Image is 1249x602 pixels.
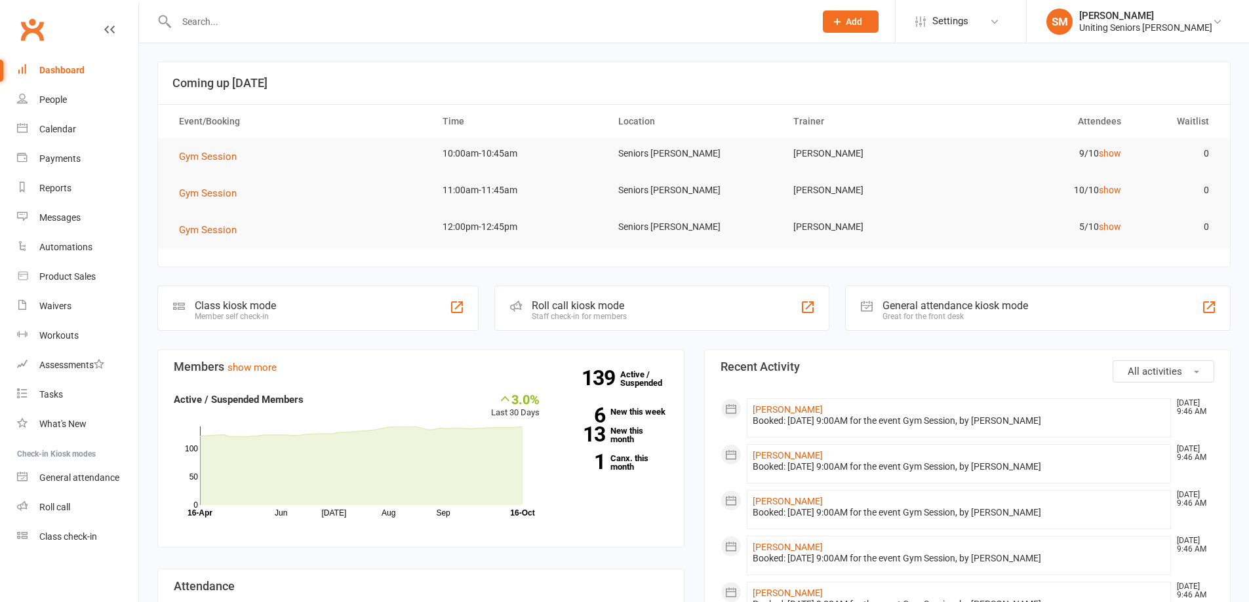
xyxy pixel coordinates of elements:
[606,175,782,206] td: Seniors [PERSON_NAME]
[17,174,138,203] a: Reports
[823,10,879,33] button: Add
[606,212,782,242] td: Seniors [PERSON_NAME]
[39,124,76,134] div: Calendar
[39,419,87,429] div: What's New
[957,138,1133,169] td: 9/10
[39,360,104,370] div: Assessments
[782,175,957,206] td: [PERSON_NAME]
[957,175,1133,206] td: 10/10
[559,426,668,443] a: 13New this month
[39,153,81,164] div: Payments
[39,65,85,75] div: Dashboard
[1113,360,1214,383] button: All activities
[228,362,277,373] a: show more
[39,330,79,341] div: Workouts
[491,392,540,406] div: 3.0%
[1133,138,1221,169] td: 0
[620,360,678,397] a: 139Active / Suspended
[17,262,138,292] a: Product Sales
[431,175,606,206] td: 11:00am-11:45am
[179,224,237,236] span: Gym Session
[17,203,138,233] a: Messages
[753,496,823,506] a: [PERSON_NAME]
[17,85,138,115] a: People
[179,187,237,199] span: Gym Session
[559,407,668,416] a: 6New this week
[174,394,304,405] strong: Active / Suspended Members
[846,16,862,27] span: Add
[753,450,823,461] a: [PERSON_NAME]
[532,299,627,312] div: Roll call kiosk mode
[17,350,138,380] a: Assessments
[882,312,1028,321] div: Great for the front desk
[957,105,1133,138] th: Attendees
[39,94,67,105] div: People
[582,368,620,388] strong: 139
[1170,582,1214,599] time: [DATE] 9:46 AM
[753,507,1166,518] div: Booked: [DATE] 9:00AM for the event Gym Session, by [PERSON_NAME]
[1046,9,1073,35] div: SM
[172,77,1216,90] h3: Coming up [DATE]
[782,105,957,138] th: Trainer
[167,105,431,138] th: Event/Booking
[532,312,627,321] div: Staff check-in for members
[39,242,92,252] div: Automations
[17,56,138,85] a: Dashboard
[1099,148,1121,159] a: show
[17,292,138,321] a: Waivers
[753,542,823,552] a: [PERSON_NAME]
[559,405,605,425] strong: 6
[16,13,49,46] a: Clubworx
[431,138,606,169] td: 10:00am-10:45am
[782,212,957,242] td: [PERSON_NAME]
[1133,105,1221,138] th: Waitlist
[431,105,606,138] th: Time
[932,7,968,36] span: Settings
[882,299,1028,312] div: General attendance kiosk mode
[174,580,668,593] h3: Attendance
[179,151,237,162] span: Gym Session
[1170,399,1214,416] time: [DATE] 9:46 AM
[431,212,606,242] td: 12:00pm-12:45pm
[39,389,63,400] div: Tasks
[39,271,96,282] div: Product Sales
[179,222,246,238] button: Gym Session
[172,12,806,31] input: Search...
[753,461,1166,472] div: Booked: [DATE] 9:00AM for the event Gym Session, by [PERSON_NAME]
[17,522,138,552] a: Class kiosk mode
[721,360,1215,373] h3: Recent Activity
[17,144,138,174] a: Payments
[559,452,605,472] strong: 1
[39,531,97,542] div: Class check-in
[17,115,138,144] a: Calendar
[753,553,1166,564] div: Booked: [DATE] 9:00AM for the event Gym Session, by [PERSON_NAME]
[606,138,782,169] td: Seniors [PERSON_NAME]
[1128,366,1182,377] span: All activities
[1170,536,1214,554] time: [DATE] 9:46 AM
[195,312,276,321] div: Member self check-in
[753,404,823,415] a: [PERSON_NAME]
[753,588,823,598] a: [PERSON_NAME]
[753,415,1166,426] div: Booked: [DATE] 9:00AM for the event Gym Session, by [PERSON_NAME]
[39,472,119,483] div: General attendance
[195,299,276,312] div: Class kiosk mode
[559,454,668,471] a: 1Canx. this month
[17,233,138,262] a: Automations
[39,502,70,512] div: Roll call
[1170,445,1214,462] time: [DATE] 9:46 AM
[1133,212,1221,242] td: 0
[17,321,138,350] a: Workouts
[1170,491,1214,508] time: [DATE] 9:46 AM
[39,212,81,223] div: Messages
[491,392,540,420] div: Last 30 Days
[606,105,782,138] th: Location
[179,185,246,201] button: Gym Session
[174,360,668,373] h3: Members
[1133,175,1221,206] td: 0
[17,493,138,522] a: Roll call
[957,212,1133,242] td: 5/10
[1099,221,1121,232] a: show
[17,380,138,409] a: Tasks
[17,409,138,439] a: What's New
[39,301,71,311] div: Waivers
